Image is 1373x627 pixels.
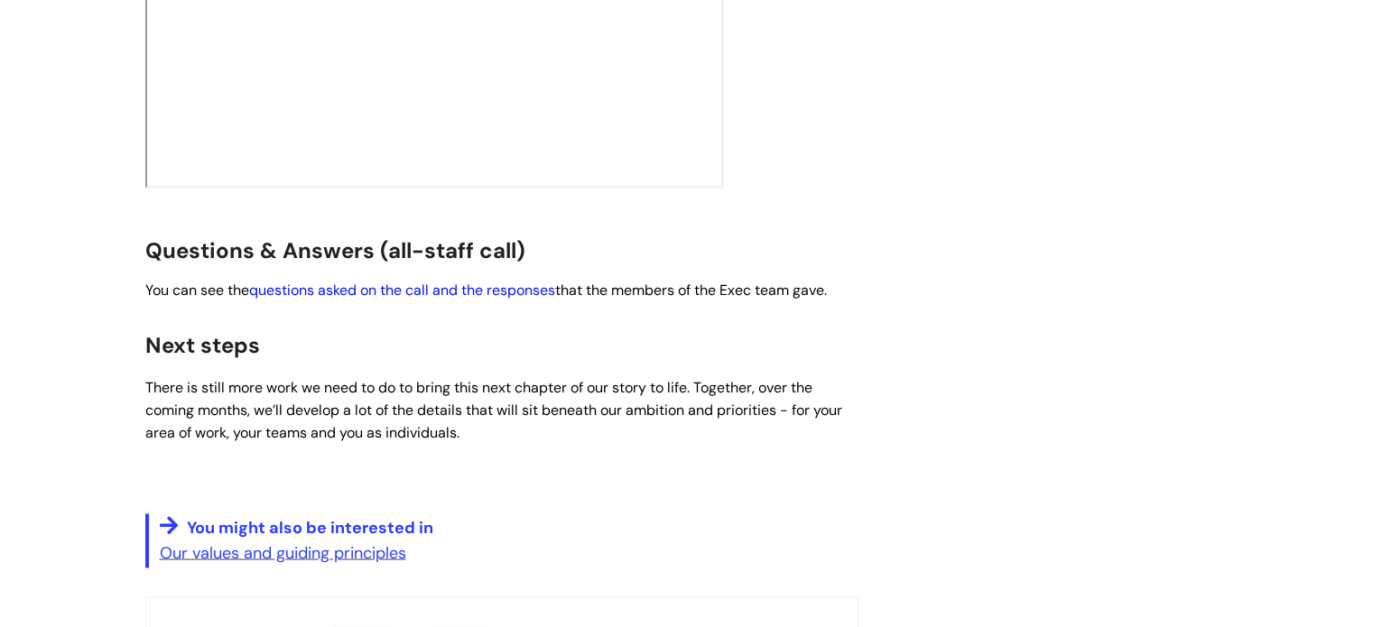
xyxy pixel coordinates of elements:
[187,516,433,538] span: You might also be interested in
[160,541,406,563] a: Our values and guiding principles
[145,377,842,441] span: There is still more work we need to do to bring this next chapter of our story to life. Together,...
[145,331,260,359] span: Next steps
[145,281,827,300] span: You can see the that the members of the Exec team gave.
[249,281,555,300] a: questions asked on the call and the responses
